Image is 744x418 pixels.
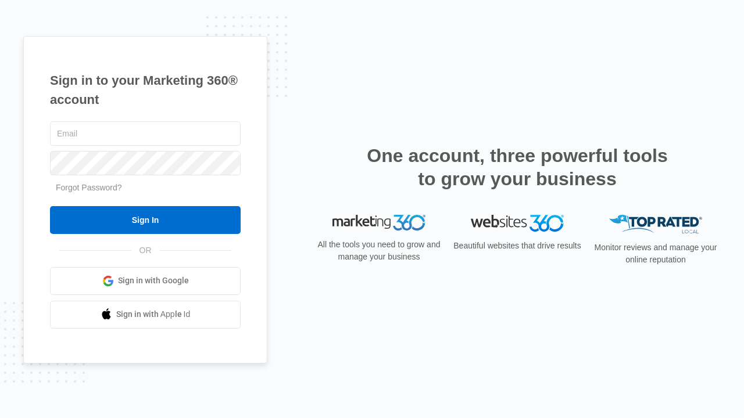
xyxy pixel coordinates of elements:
[50,71,241,109] h1: Sign in to your Marketing 360® account
[609,215,702,234] img: Top Rated Local
[116,308,191,320] span: Sign in with Apple Id
[56,183,122,192] a: Forgot Password?
[471,215,564,232] img: Websites 360
[50,121,241,146] input: Email
[332,215,425,231] img: Marketing 360
[591,242,721,266] p: Monitor reviews and manage your online reputation
[50,267,241,295] a: Sign in with Google
[314,239,444,263] p: All the tools you need to grow and manage your business
[452,240,582,252] p: Beautiful websites that drive results
[363,144,671,190] h2: One account, three powerful tools to grow your business
[118,275,189,287] span: Sign in with Google
[50,301,241,329] a: Sign in with Apple Id
[50,206,241,234] input: Sign In
[131,244,160,257] span: OR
